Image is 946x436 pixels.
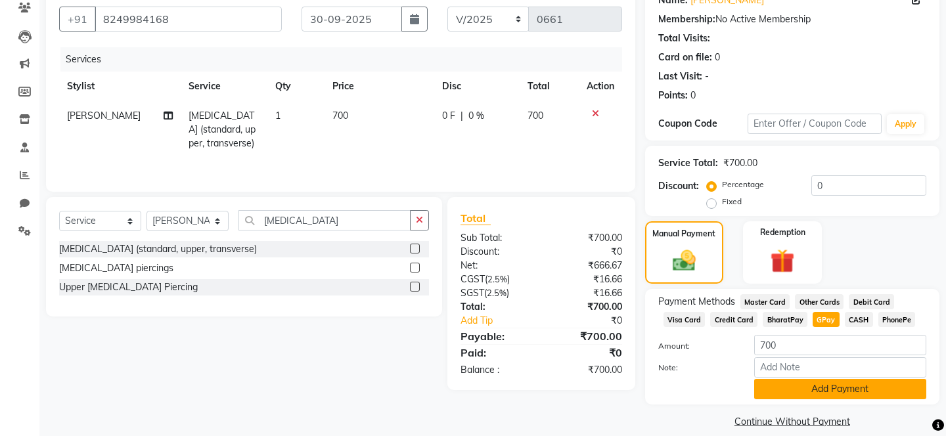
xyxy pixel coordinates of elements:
[658,70,702,83] div: Last Visit:
[461,273,485,285] span: CGST
[451,363,541,377] div: Balance :
[722,179,764,190] label: Percentage
[658,12,715,26] div: Membership:
[275,110,281,121] span: 1
[710,312,757,327] span: Credit Card
[59,242,257,256] div: [MEDICAL_DATA] (standard, upper, transverse)
[795,294,844,309] span: Other Cards
[722,196,742,207] label: Fixed
[461,109,463,123] span: |
[664,312,706,327] span: Visa Card
[541,286,632,300] div: ₹16.66
[849,294,894,309] span: Debit Card
[451,259,541,272] div: Net:
[59,261,173,275] div: [MEDICAL_DATA] piercings
[325,72,434,101] th: Price
[813,312,840,327] span: GPay
[238,210,411,230] input: Search or Scan
[451,345,541,360] div: Paid:
[332,110,348,121] span: 700
[541,300,632,314] div: ₹700.00
[461,287,484,299] span: SGST
[690,89,696,102] div: 0
[520,72,579,101] th: Total
[442,109,455,123] span: 0 F
[763,246,802,276] img: _gift.svg
[95,7,282,32] input: Search by Name/Mobile/Email/Code
[652,228,715,240] label: Manual Payment
[541,231,632,245] div: ₹700.00
[658,89,688,102] div: Points:
[723,156,757,170] div: ₹700.00
[541,363,632,377] div: ₹700.00
[468,109,484,123] span: 0 %
[434,72,520,101] th: Disc
[579,72,622,101] th: Action
[59,7,96,32] button: +91
[451,231,541,245] div: Sub Total:
[487,288,507,298] span: 2.5%
[648,415,937,429] a: Continue Without Payment
[451,328,541,344] div: Payable:
[461,211,491,225] span: Total
[748,114,882,134] input: Enter Offer / Coupon Code
[451,300,541,314] div: Total:
[648,340,744,352] label: Amount:
[67,110,141,121] span: [PERSON_NAME]
[487,274,507,284] span: 2.5%
[878,312,916,327] span: PhonePe
[541,328,632,344] div: ₹700.00
[189,110,256,149] span: [MEDICAL_DATA] (standard, upper, transverse)
[181,72,267,101] th: Service
[658,117,748,131] div: Coupon Code
[658,156,718,170] div: Service Total:
[59,72,181,101] th: Stylist
[845,312,873,327] span: CASH
[754,379,926,399] button: Add Payment
[648,362,744,374] label: Note:
[541,245,632,259] div: ₹0
[665,248,703,274] img: _cash.svg
[541,272,632,286] div: ₹16.66
[658,295,735,309] span: Payment Methods
[451,314,556,328] a: Add Tip
[658,12,926,26] div: No Active Membership
[541,345,632,360] div: ₹0
[705,70,709,83] div: -
[658,51,712,64] div: Card on file:
[451,272,541,286] div: ( )
[541,259,632,272] div: ₹666.67
[451,286,541,300] div: ( )
[528,110,543,121] span: 700
[754,335,926,355] input: Amount
[760,227,805,238] label: Redemption
[451,245,541,259] div: Discount:
[556,314,632,328] div: ₹0
[60,47,632,72] div: Services
[754,357,926,378] input: Add Note
[763,312,807,327] span: BharatPay
[658,32,710,45] div: Total Visits:
[740,294,790,309] span: Master Card
[267,72,325,101] th: Qty
[658,179,699,193] div: Discount:
[59,280,198,294] div: Upper [MEDICAL_DATA] Piercing
[887,114,924,134] button: Apply
[715,51,720,64] div: 0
